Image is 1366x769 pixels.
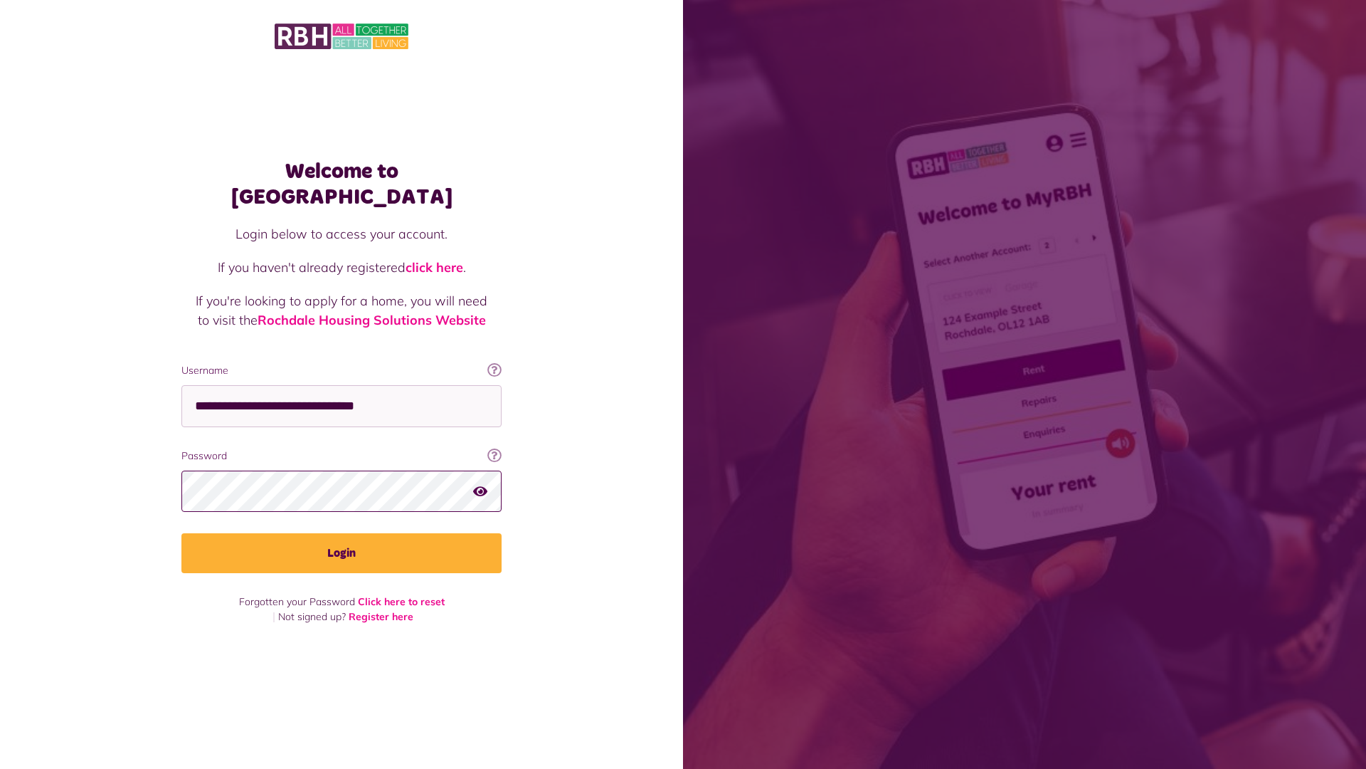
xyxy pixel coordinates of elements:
[196,258,487,277] p: If you haven't already registered .
[181,159,502,210] h1: Welcome to [GEOGRAPHIC_DATA]
[349,610,413,623] a: Register here
[406,259,463,276] a: click here
[181,533,502,573] button: Login
[358,595,445,608] a: Click here to reset
[278,610,346,623] span: Not signed up?
[181,449,502,464] label: Password
[181,363,502,378] label: Username
[239,595,355,608] span: Forgotten your Password
[196,291,487,330] p: If you're looking to apply for a home, you will need to visit the
[258,312,486,328] a: Rochdale Housing Solutions Website
[275,21,408,51] img: MyRBH
[196,224,487,244] p: Login below to access your account.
